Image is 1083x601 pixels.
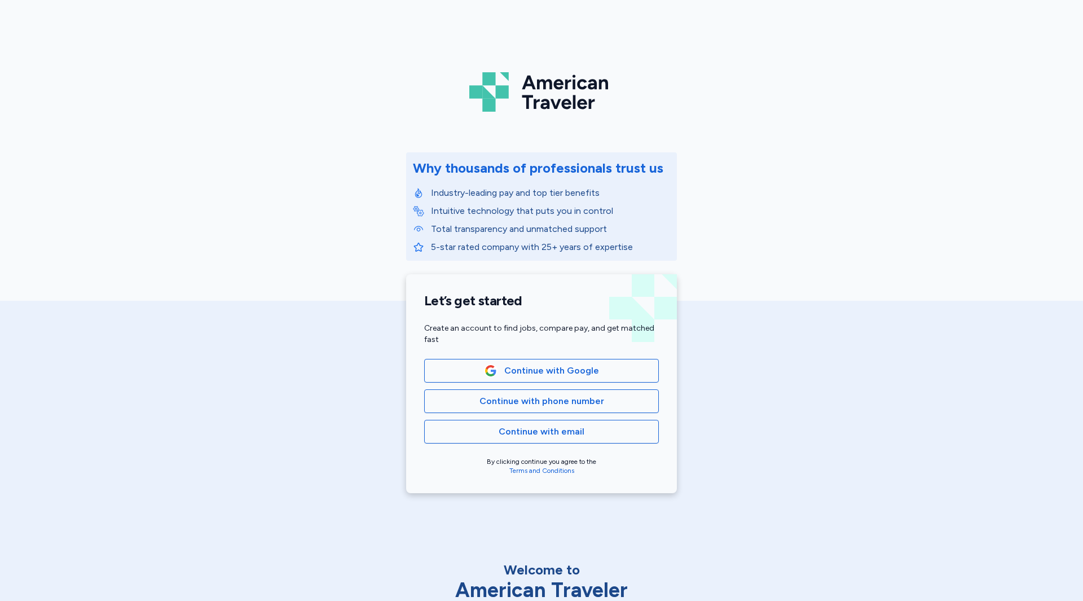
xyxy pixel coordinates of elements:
button: Continue with phone number [424,389,659,413]
img: Logo [469,68,614,116]
div: Why thousands of professionals trust us [413,159,663,177]
p: 5-star rated company with 25+ years of expertise [431,240,670,254]
p: Industry-leading pay and top tier benefits [431,186,670,200]
span: Continue with Google [504,364,599,378]
div: Welcome to [423,561,660,579]
a: Terms and Conditions [509,467,574,475]
div: By clicking continue you agree to the [424,457,659,475]
p: Total transparency and unmatched support [431,222,670,236]
p: Intuitive technology that puts you in control [431,204,670,218]
button: Continue with email [424,420,659,444]
span: Continue with phone number [479,394,604,408]
h1: Let’s get started [424,292,659,309]
span: Continue with email [499,425,584,438]
img: Google Logo [485,365,497,377]
button: Google LogoContinue with Google [424,359,659,383]
div: Create an account to find jobs, compare pay, and get matched fast [424,323,659,345]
